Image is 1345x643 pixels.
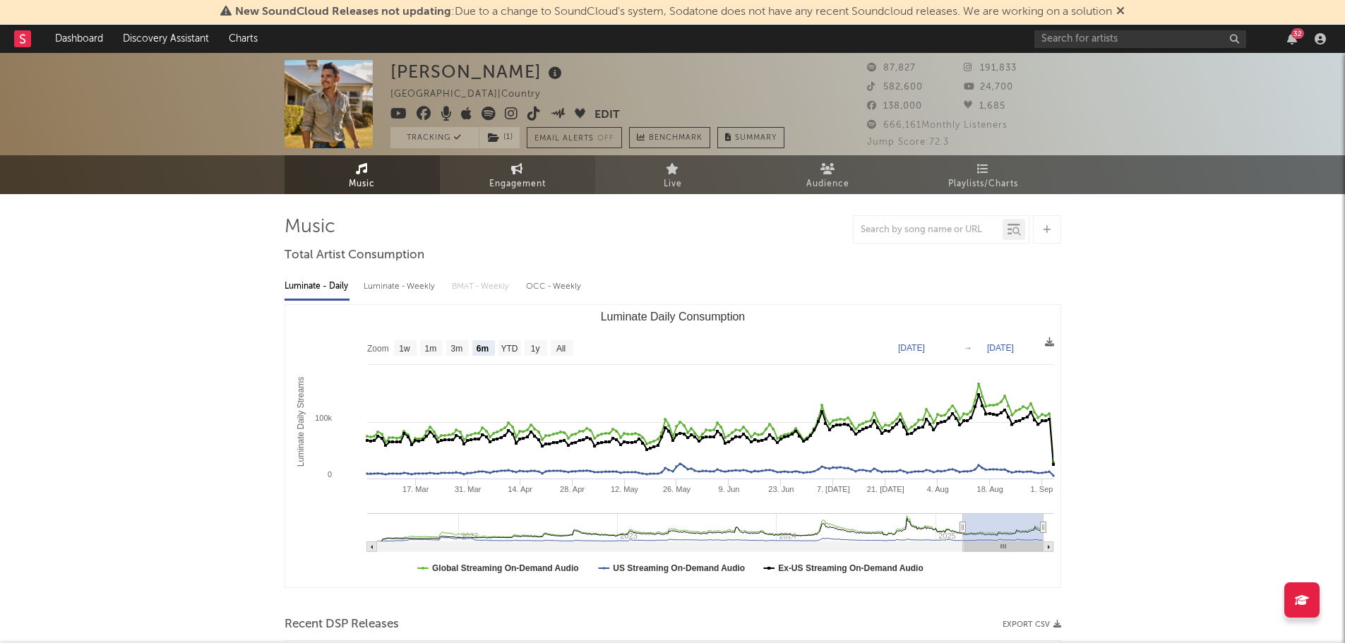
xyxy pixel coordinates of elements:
input: Search by song name or URL [854,224,1003,236]
em: Off [597,135,614,143]
text: [DATE] [898,343,925,353]
a: Music [285,155,440,194]
span: 24,700 [964,83,1013,92]
div: Luminate - Daily [285,275,349,299]
text: Ex-US Streaming On-Demand Audio [778,563,923,573]
text: 1m [424,344,436,354]
text: 6m [476,344,488,354]
div: [PERSON_NAME] [390,60,566,83]
span: Total Artist Consumption [285,247,424,264]
span: 1,685 [964,102,1005,111]
text: US Streaming On-Demand Audio [613,563,745,573]
text: 14. Apr [508,485,532,493]
text: 26. May [662,485,691,493]
span: Audience [806,176,849,193]
span: Dismiss [1116,6,1125,18]
text: 31. Mar [454,485,481,493]
text: YTD [501,344,518,354]
a: Live [595,155,751,194]
text: 7. [DATE] [816,485,849,493]
text: 17. Mar [402,485,429,493]
div: OCC - Weekly [526,275,582,299]
span: 191,833 [964,64,1017,73]
button: Export CSV [1003,620,1061,629]
text: 4. Aug [926,485,948,493]
text: 9. Jun [718,485,739,493]
span: ( 1 ) [479,127,520,148]
a: Dashboard [45,25,113,53]
span: Live [664,176,682,193]
a: Charts [219,25,268,53]
text: 1y [530,344,539,354]
span: : Due to a change to SoundCloud's system, Sodatone does not have any recent Soundcloud releases. ... [235,6,1112,18]
text: All [556,344,565,354]
span: 666,161 Monthly Listeners [867,121,1008,130]
text: 100k [315,414,332,422]
text: [DATE] [987,343,1014,353]
text: 28. Apr [560,485,585,493]
text: Zoom [367,344,389,354]
span: Jump Score: 72.3 [867,138,949,147]
button: Edit [594,107,620,124]
a: Engagement [440,155,595,194]
button: Summary [717,127,784,148]
text: Global Streaming On-Demand Audio [432,563,579,573]
text: 18. Aug [976,485,1003,493]
a: Discovery Assistant [113,25,219,53]
svg: Luminate Daily Consumption [285,305,1060,587]
span: Benchmark [649,130,703,147]
text: 12. May [610,485,638,493]
a: Benchmark [629,127,710,148]
input: Search for artists [1034,30,1246,48]
span: New SoundCloud Releases not updating [235,6,451,18]
button: Email AlertsOff [527,127,622,148]
button: Tracking [390,127,479,148]
a: Playlists/Charts [906,155,1061,194]
text: 1. Sep [1030,485,1053,493]
button: (1) [479,127,520,148]
text: Luminate Daily Streams [296,377,306,467]
span: Summary [735,134,777,142]
text: 23. Jun [768,485,794,493]
div: Luminate - Weekly [364,275,438,299]
text: 21. [DATE] [866,485,904,493]
span: Music [349,176,375,193]
text: 3m [450,344,462,354]
button: 32 [1287,33,1297,44]
text: 0 [327,470,331,479]
div: [GEOGRAPHIC_DATA] | Country [390,86,556,103]
div: 32 [1291,28,1304,39]
text: → [964,343,972,353]
text: Luminate Daily Consumption [600,311,745,323]
span: Playlists/Charts [948,176,1018,193]
span: 87,827 [867,64,916,73]
span: Recent DSP Releases [285,616,399,633]
span: 582,600 [867,83,923,92]
span: 138,000 [867,102,922,111]
text: 1w [399,344,410,354]
a: Audience [751,155,906,194]
span: Engagement [489,176,546,193]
